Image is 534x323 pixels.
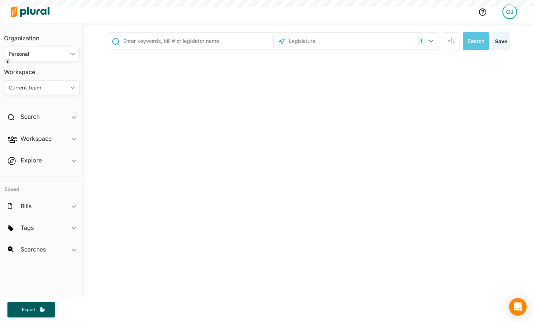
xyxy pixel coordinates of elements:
[492,32,510,50] button: Save
[17,307,40,313] span: Export
[497,1,523,22] a: OJ
[123,34,271,48] input: Enter keywords, bill # or legislator name
[463,32,489,50] button: Search
[21,224,34,232] h2: Tags
[509,298,527,316] div: Open Intercom Messenger
[4,27,80,44] h3: Organization
[21,245,46,253] h2: Searches
[0,177,83,195] h4: Saved
[21,202,32,210] h2: Bills
[21,135,52,143] h2: Workspace
[417,37,425,45] div: 1
[502,4,517,19] div: OJ
[414,34,437,48] button: 1
[21,113,40,121] h2: Search
[288,34,367,48] input: Legislature
[9,84,68,92] div: Current Team
[448,37,455,43] span: Search Filters
[21,156,42,164] h2: Explore
[4,58,11,65] div: Tooltip anchor
[9,50,68,58] div: Personal
[4,61,80,77] h3: Workspace
[7,302,55,318] button: Export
